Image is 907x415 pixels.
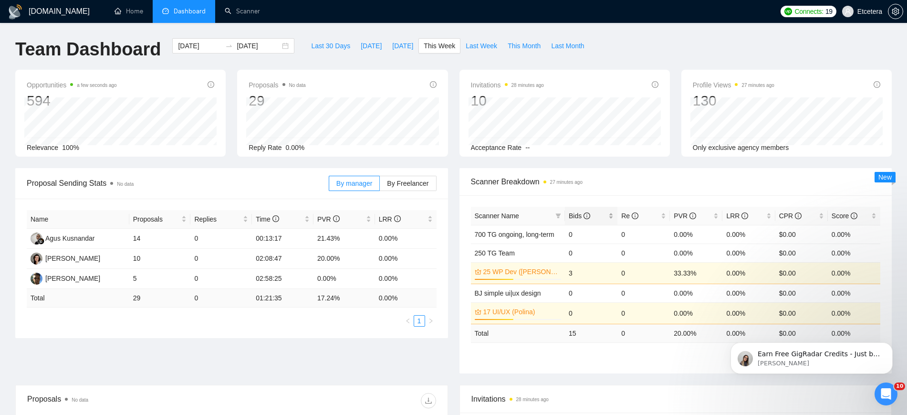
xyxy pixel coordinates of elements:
td: 0.00% [375,249,437,269]
span: info-circle [632,213,638,219]
span: info-circle [874,81,880,88]
button: This Week [418,38,460,53]
span: 0.00% [286,144,305,151]
td: 0.00% [375,229,437,249]
td: 02:08:47 [252,249,313,269]
span: info-circle [333,215,340,222]
td: 20.00 % [670,324,722,342]
td: 0 [617,262,670,284]
span: info-circle [851,213,857,219]
div: 29 [249,92,305,110]
img: logo [8,4,23,20]
span: Dashboard [174,7,206,15]
span: Reply Rate [249,144,281,151]
button: Last Month [546,38,589,53]
td: 0.00% [670,244,722,262]
span: 100% [62,144,79,151]
td: 0.00% [828,284,880,302]
td: 0 [617,225,670,244]
td: 0 [565,225,617,244]
span: info-circle [208,81,214,88]
span: LRR [726,212,748,220]
td: 10 [129,249,191,269]
span: Scanner Breakdown [471,176,881,188]
span: user [844,8,851,15]
span: No data [289,83,306,88]
span: LRR [379,215,401,223]
span: By Freelancer [387,180,428,187]
input: Start date [178,41,221,51]
td: 33.33% [670,262,722,284]
span: Acceptance Rate [471,144,522,151]
a: AP[PERSON_NAME] [31,274,100,282]
a: 17 UI/UX (Polina) [483,307,559,317]
th: Proposals [129,210,191,229]
td: 17.24 % [313,289,375,308]
span: info-circle [795,213,802,219]
span: This Month [508,41,541,51]
th: Replies [190,210,252,229]
span: No data [117,181,134,187]
img: TT [31,253,42,265]
td: 0 [617,244,670,262]
div: [PERSON_NAME] [45,253,100,264]
img: gigradar-bm.png [38,238,44,245]
span: 19 [825,6,833,17]
span: setting [888,8,903,15]
span: This Week [424,41,455,51]
a: setting [888,8,903,15]
span: crown [475,268,481,275]
span: Connects: [795,6,824,17]
span: Proposals [133,214,180,224]
span: [DATE] [392,41,413,51]
td: 20.00% [313,249,375,269]
span: filter [555,213,561,219]
td: $0.00 [775,225,828,244]
span: Opportunities [27,79,117,91]
span: Proposal Sending Stats [27,177,329,189]
span: No data [72,397,88,403]
td: $0.00 [775,302,828,324]
span: Last Week [466,41,497,51]
span: crown [475,309,481,315]
a: 1 [414,316,425,326]
td: 0.00% [828,225,880,244]
td: 0.00% [722,225,775,244]
span: info-circle [584,213,590,219]
span: New [878,173,892,181]
li: Previous Page [402,315,414,327]
th: Name [27,210,129,229]
span: Profile Views [693,79,774,91]
td: 0.00% [828,262,880,284]
td: 0.00% [313,269,375,289]
td: 0.00 % [375,289,437,308]
td: Total [27,289,129,308]
a: homeHome [115,7,143,15]
td: 0.00% [670,225,722,244]
div: Proposals [27,393,231,408]
iframe: Intercom notifications повідомлення [716,322,907,389]
div: Agus Kusnandar [45,233,95,244]
td: 0 [617,284,670,302]
td: 21.43% [313,229,375,249]
span: swap-right [225,42,233,50]
td: 0.00% [828,244,880,262]
td: 0.00% [722,302,775,324]
span: filter [553,209,563,223]
span: By manager [336,180,372,187]
button: [DATE] [355,38,387,53]
span: info-circle [430,81,437,88]
td: 0 [190,269,252,289]
td: 0 [190,229,252,249]
td: 0.00% [670,284,722,302]
td: 0 [617,302,670,324]
time: a few seconds ago [77,83,116,88]
button: download [421,393,436,408]
span: Re [621,212,638,220]
div: 130 [693,92,774,110]
input: End date [237,41,280,51]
